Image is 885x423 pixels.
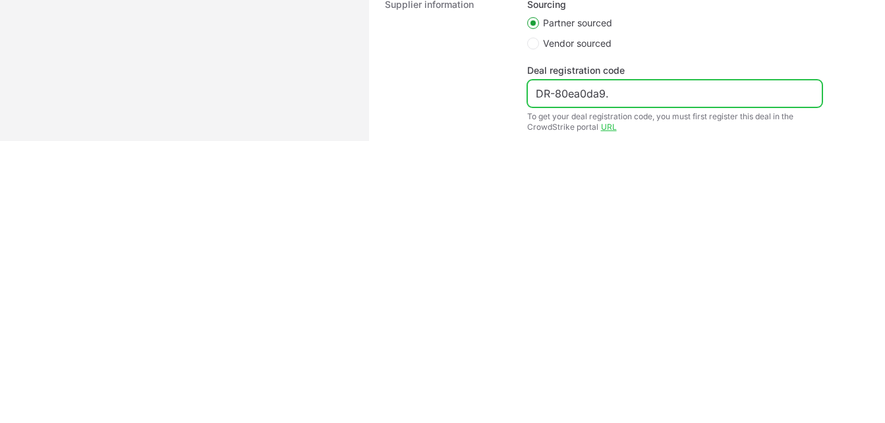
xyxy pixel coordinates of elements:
[527,64,625,77] label: Deal registration code
[543,16,612,30] span: Partner sourced
[527,111,822,132] div: To get your deal registration code, you must first register this deal in the CrowdStrike portal
[601,122,617,132] a: URL
[543,37,612,50] span: Vendor sourced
